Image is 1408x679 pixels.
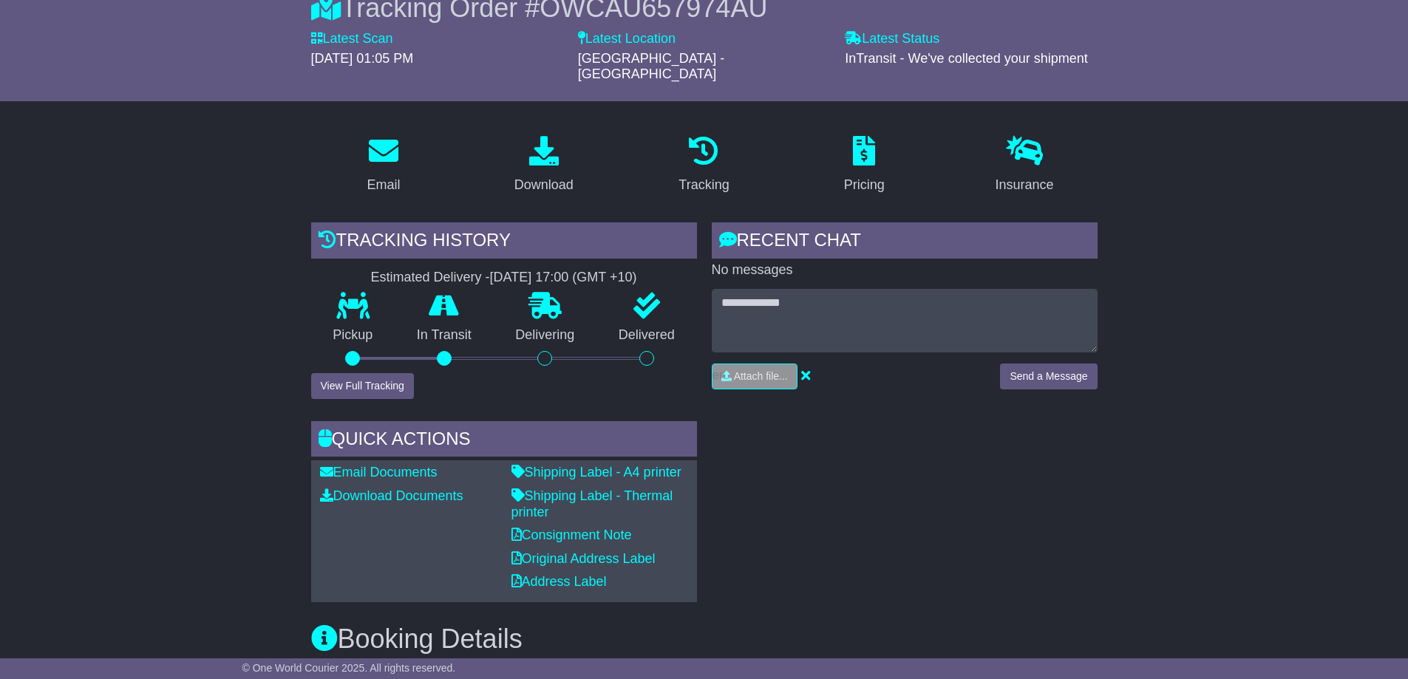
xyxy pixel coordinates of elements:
[357,131,409,200] a: Email
[490,270,637,286] div: [DATE] 17:00 (GMT +10)
[311,624,1098,654] h3: Booking Details
[844,175,885,195] div: Pricing
[311,327,395,344] p: Pickup
[511,488,673,519] a: Shipping Label - Thermal printer
[311,421,697,461] div: Quick Actions
[845,51,1088,66] span: InTransit - We've collected your shipment
[511,528,632,542] a: Consignment Note
[311,373,414,399] button: View Full Tracking
[494,327,597,344] p: Delivering
[834,131,894,200] a: Pricing
[511,551,656,566] a: Original Address Label
[578,31,676,47] label: Latest Location
[712,222,1098,262] div: RECENT CHAT
[845,31,939,47] label: Latest Status
[311,51,414,66] span: [DATE] 01:05 PM
[242,662,456,674] span: © One World Courier 2025. All rights reserved.
[311,222,697,262] div: Tracking history
[311,270,697,286] div: Estimated Delivery -
[311,31,393,47] label: Latest Scan
[996,175,1054,195] div: Insurance
[367,175,400,195] div: Email
[712,262,1098,279] p: No messages
[395,327,494,344] p: In Transit
[511,465,681,480] a: Shipping Label - A4 printer
[514,175,574,195] div: Download
[1000,364,1097,389] button: Send a Message
[578,51,724,82] span: [GEOGRAPHIC_DATA] - [GEOGRAPHIC_DATA]
[505,131,583,200] a: Download
[320,465,438,480] a: Email Documents
[986,131,1064,200] a: Insurance
[596,327,697,344] p: Delivered
[511,574,607,589] a: Address Label
[679,175,729,195] div: Tracking
[320,488,463,503] a: Download Documents
[669,131,738,200] a: Tracking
